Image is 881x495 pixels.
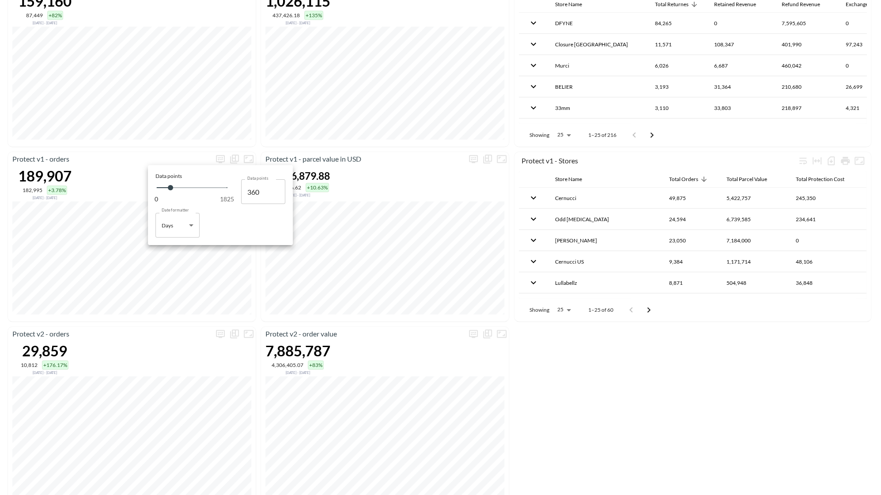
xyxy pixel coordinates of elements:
[162,207,189,213] label: Date formatter
[155,195,158,204] span: 0
[220,195,234,204] span: 1825
[155,173,285,179] div: Data points
[247,175,268,181] label: Data points
[162,220,185,230] div: Days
